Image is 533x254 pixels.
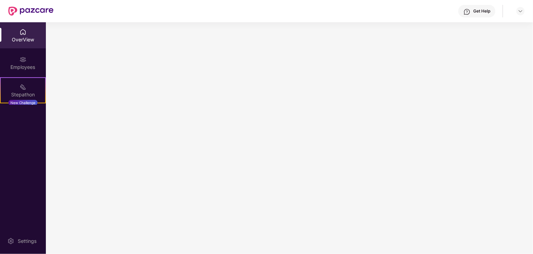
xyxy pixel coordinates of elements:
div: Get Help [473,8,490,14]
img: svg+xml;base64,PHN2ZyBpZD0iSG9tZSIgeG1sbnM9Imh0dHA6Ly93d3cudzMub3JnLzIwMDAvc3ZnIiB3aWR0aD0iMjAiIG... [19,29,26,35]
img: svg+xml;base64,PHN2ZyBpZD0iSGVscC0zMngzMiIgeG1sbnM9Imh0dHA6Ly93d3cudzMub3JnLzIwMDAvc3ZnIiB3aWR0aD... [464,8,470,15]
img: svg+xml;base64,PHN2ZyBpZD0iU2V0dGluZy0yMHgyMCIgeG1sbnM9Imh0dHA6Ly93d3cudzMub3JnLzIwMDAvc3ZnIiB3aW... [7,238,14,245]
div: Settings [16,238,39,245]
div: Stepathon [1,91,45,98]
img: New Pazcare Logo [8,7,54,16]
img: svg+xml;base64,PHN2ZyB4bWxucz0iaHR0cDovL3d3dy53My5vcmcvMjAwMC9zdmciIHdpZHRoPSIyMSIgaGVpZ2h0PSIyMC... [19,84,26,90]
img: svg+xml;base64,PHN2ZyBpZD0iRHJvcGRvd24tMzJ4MzIiIHhtbG5zPSJodHRwOi8vd3d3LnczLm9yZy8yMDAwL3N2ZyIgd2... [518,8,523,14]
img: svg+xml;base64,PHN2ZyBpZD0iRW1wbG95ZWVzIiB4bWxucz0iaHR0cDovL3d3dy53My5vcmcvMjAwMC9zdmciIHdpZHRoPS... [19,56,26,63]
div: New Challenge [8,100,38,105]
